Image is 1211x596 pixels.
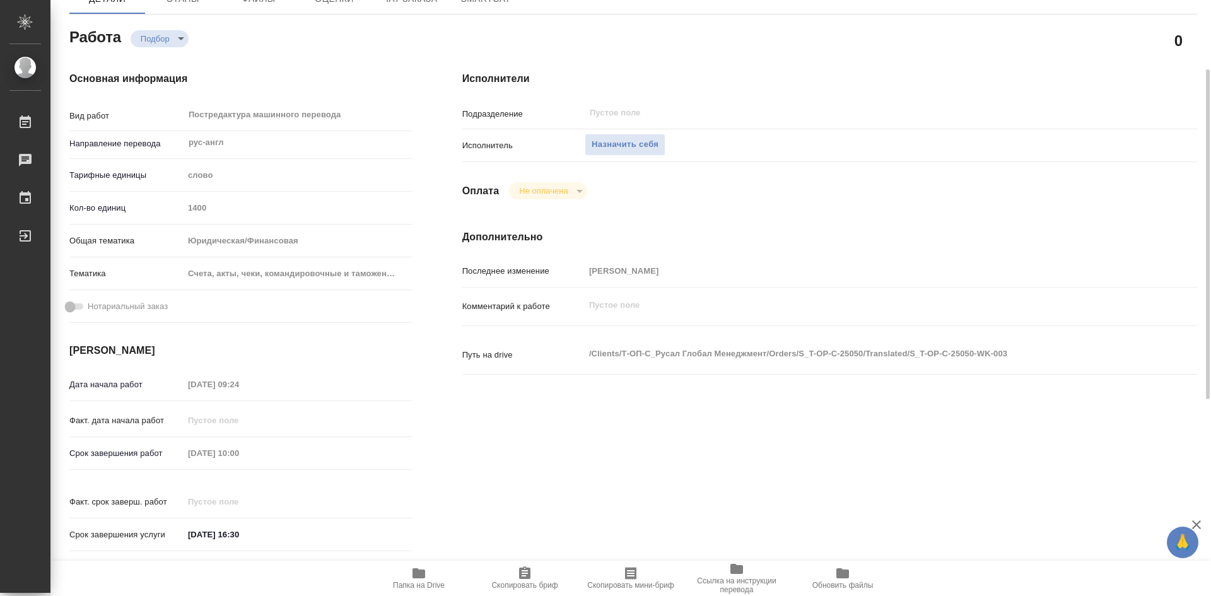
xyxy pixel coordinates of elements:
button: Скопировать бриф [472,561,578,596]
button: Назначить себя [585,134,665,156]
p: Срок завершения работ [69,447,184,460]
span: Обновить файлы [812,581,874,590]
p: Факт. срок заверш. работ [69,496,184,508]
span: Назначить себя [592,137,658,152]
span: Скопировать бриф [491,581,558,590]
h4: Дополнительно [462,230,1197,245]
p: Тематика [69,267,184,280]
h4: Исполнители [462,71,1197,86]
h4: Основная информация [69,71,412,86]
span: Ссылка на инструкции перевода [691,576,782,594]
p: Путь на drive [462,349,585,361]
p: Кол-во единиц [69,202,184,214]
span: Нотариальный заказ [88,300,168,313]
button: Скопировать мини-бриф [578,561,684,596]
textarea: /Clients/Т-ОП-С_Русал Глобал Менеджмент/Orders/S_T-OP-C-25050/Translated/S_T-OP-C-25050-WK-003 [585,343,1136,365]
button: 🙏 [1167,527,1198,558]
input: Пустое поле [184,375,294,394]
p: Подразделение [462,108,585,120]
input: Пустое поле [184,444,294,462]
p: Исполнитель [462,139,585,152]
div: слово [184,165,412,186]
button: Ссылка на инструкции перевода [684,561,790,596]
p: Вид работ [69,110,184,122]
p: Факт. дата начала работ [69,414,184,427]
input: Пустое поле [184,493,294,511]
input: ✎ Введи что-нибудь [184,525,294,544]
button: Подбор [137,33,173,44]
p: Дата начала работ [69,378,184,391]
h2: Работа [69,25,121,47]
p: Тарифные единицы [69,169,184,182]
span: Скопировать мини-бриф [587,581,674,590]
button: Обновить файлы [790,561,896,596]
div: Подбор [509,182,587,199]
input: Пустое поле [184,199,412,217]
p: Направление перевода [69,137,184,150]
button: Не оплачена [515,185,571,196]
input: Пустое поле [585,262,1136,280]
input: Пустое поле [588,105,1106,120]
p: Комментарий к работе [462,300,585,313]
div: Счета, акты, чеки, командировочные и таможенные документы [184,263,412,284]
span: Папка на Drive [393,581,445,590]
div: Подбор [131,30,189,47]
h2: 0 [1174,30,1183,51]
div: Юридическая/Финансовая [184,230,412,252]
h4: Оплата [462,184,500,199]
input: Пустое поле [184,411,294,429]
span: 🙏 [1172,529,1193,556]
p: Последнее изменение [462,265,585,278]
p: Срок завершения услуги [69,529,184,541]
h4: [PERSON_NAME] [69,343,412,358]
p: Общая тематика [69,235,184,247]
button: Папка на Drive [366,561,472,596]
